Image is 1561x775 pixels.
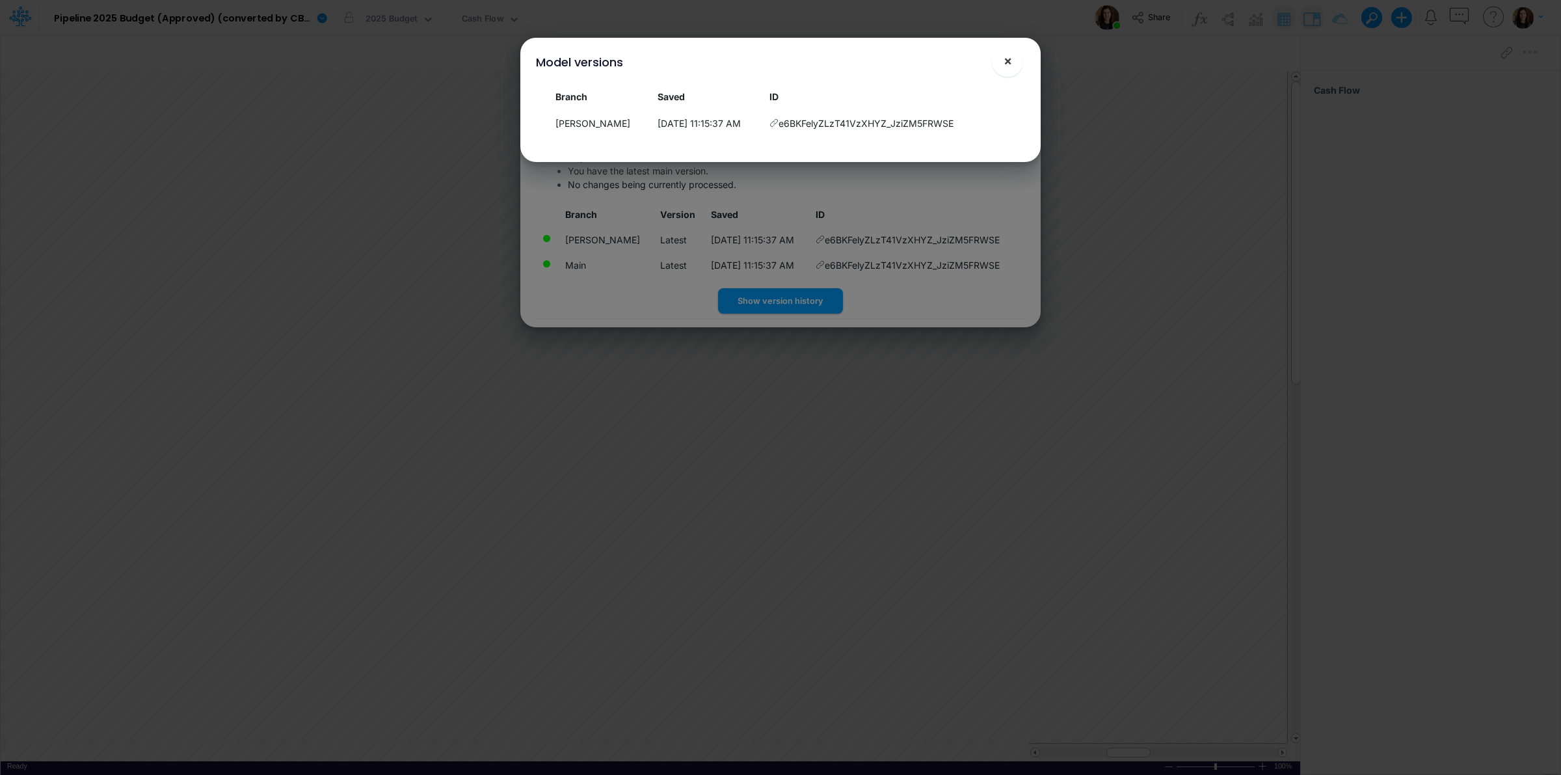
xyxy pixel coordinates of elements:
[779,116,954,130] span: e6BKFelyZLzT41VzXHYZ_JziZM5FRWSE
[958,56,974,72] button: !
[769,116,779,130] span: Copy hyperlink to this version of the model
[652,84,764,109] th: Local date/time when this version was saved
[764,84,995,109] th: ID
[550,109,652,136] td: [PERSON_NAME]
[536,53,623,71] div: Model versions
[652,109,764,136] td: [DATE] 11:15:37 AM
[992,46,1023,77] button: Close
[550,84,652,109] th: Branch
[1004,53,1012,68] span: ×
